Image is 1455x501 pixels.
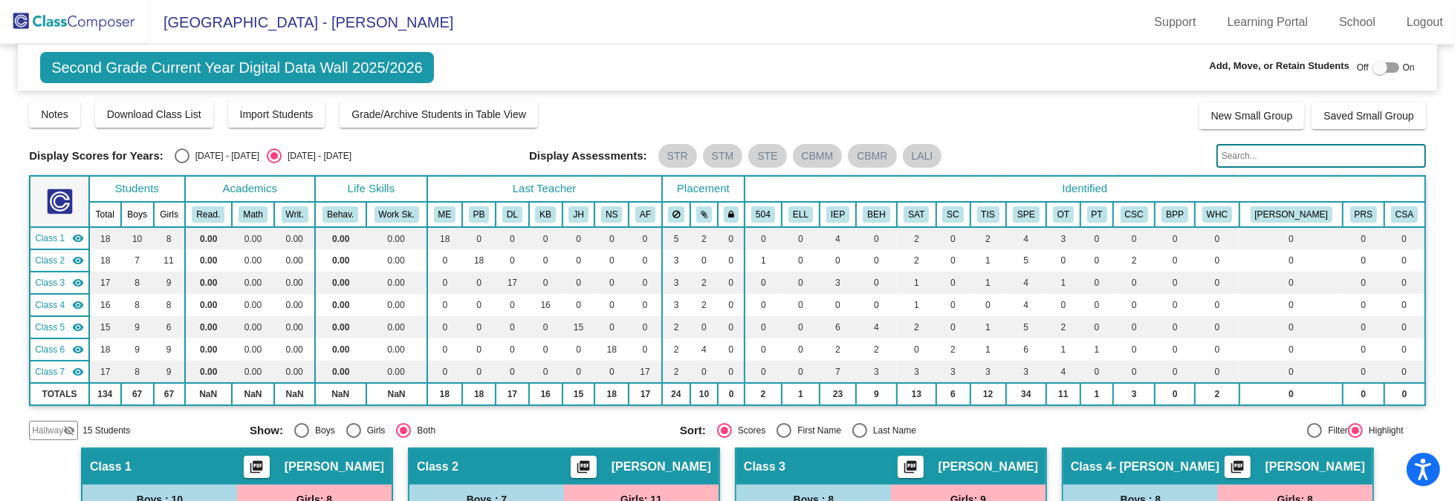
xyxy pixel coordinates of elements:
button: OT [1053,206,1074,223]
a: Logout [1395,10,1455,34]
td: 0 [856,272,897,294]
td: 0 [1343,227,1384,249]
a: Support [1143,10,1208,34]
span: Class 1 [35,232,65,245]
mat-icon: picture_as_pdf [247,459,265,480]
td: 0.00 [185,249,232,272]
td: 0 [563,294,595,316]
button: AF [635,206,655,223]
mat-icon: visibility [72,321,84,333]
td: 0 [1046,249,1080,272]
td: 18 [89,227,121,249]
td: 1 [970,272,1006,294]
button: ELL [788,206,813,223]
span: Class 5 [35,321,65,334]
td: 18 [462,249,496,272]
td: Dina Lyon - No Class Name [30,272,89,294]
button: PT [1087,206,1107,223]
td: 0 [936,294,970,316]
mat-icon: visibility [72,277,84,289]
th: Patty Boniti [462,202,496,227]
td: 0 [496,294,528,316]
td: 0.00 [366,294,427,316]
th: Jennifer Haught [563,202,595,227]
td: 2 [662,316,690,338]
td: 0.00 [185,316,232,338]
td: 0 [1195,294,1239,316]
th: Marissa Elliott [427,202,462,227]
td: 0 [745,272,782,294]
td: 0.00 [274,294,315,316]
td: 0.00 [315,272,366,294]
td: 0.00 [185,272,232,294]
mat-chip: STR [658,144,697,168]
button: SPE [1013,206,1040,223]
td: 0 [594,272,629,294]
th: Counseling at Health Center [1195,202,1239,227]
td: 0 [1343,294,1384,316]
td: 18 [89,249,121,272]
td: 0 [1155,227,1195,249]
td: 0 [1384,316,1425,338]
td: 0.00 [274,227,315,249]
td: 9 [121,316,154,338]
span: Display Assessments: [529,149,647,163]
td: 0 [782,316,820,338]
td: 9 [154,338,185,361]
td: 0.00 [315,338,366,361]
th: 504 Plan [745,202,782,227]
td: 0 [1080,294,1113,316]
th: Speech services [1006,202,1046,227]
td: 0 [629,227,661,249]
td: 3 [1046,227,1080,249]
td: 3 [820,272,856,294]
td: Natalie Simich - No Class Name [30,338,89,361]
span: New Small Group [1211,110,1293,122]
td: 0.00 [366,316,427,338]
td: 18 [89,338,121,361]
button: Grade/Archive Students in Table View [340,101,538,128]
td: 0 [856,227,897,249]
th: Keep away students [662,202,690,227]
td: 0 [594,316,629,338]
th: Self-contained classroom [936,202,970,227]
a: Learning Portal [1216,10,1320,34]
td: 2 [897,227,936,249]
td: 0.00 [232,316,274,338]
td: 0 [1384,294,1425,316]
td: 0 [462,227,496,249]
span: Second Grade Current Year Digital Data Wall 2025/2026 [40,52,434,83]
td: 0 [1080,316,1113,338]
td: 0 [1113,272,1155,294]
button: Behav. [323,206,358,223]
button: Print Students Details [1225,456,1251,478]
td: 0 [1195,249,1239,272]
button: PRS [1350,206,1377,223]
td: 4 [820,227,856,249]
td: 1 [1046,272,1080,294]
td: 0 [936,227,970,249]
td: 0 [1080,272,1113,294]
td: 0 [1080,249,1113,272]
th: Dina Lyon [496,202,528,227]
td: 0 [462,272,496,294]
td: 0.00 [315,294,366,316]
td: 0 [936,272,970,294]
td: 0.00 [185,294,232,316]
td: 0.00 [232,338,274,361]
td: 0 [496,227,528,249]
td: 11 [154,249,185,272]
button: PB [469,206,490,223]
th: Counseling w/ Ms. Stacy [1113,202,1155,227]
td: 1 [970,249,1006,272]
td: 2 [690,294,718,316]
td: 0 [462,294,496,316]
th: Physical Therapy [1080,202,1113,227]
td: 0.00 [315,227,366,249]
td: 0.00 [274,316,315,338]
td: 8 [121,272,154,294]
button: SC [942,206,963,223]
td: 0 [594,227,629,249]
td: 0.00 [232,249,274,272]
td: 2 [970,227,1006,249]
